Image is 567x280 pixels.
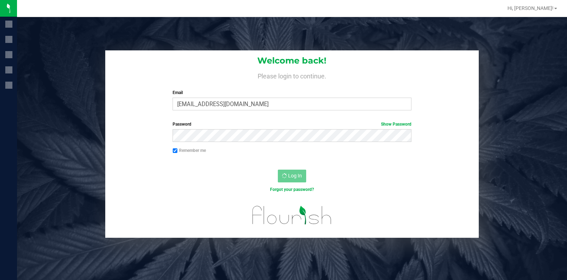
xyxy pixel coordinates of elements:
[173,147,206,154] label: Remember me
[105,71,479,79] h4: Please login to continue.
[278,170,306,182] button: Log In
[507,5,554,11] span: Hi, [PERSON_NAME]!
[173,122,191,127] span: Password
[173,148,178,153] input: Remember me
[288,173,302,179] span: Log In
[173,89,411,96] label: Email
[381,122,411,127] a: Show Password
[105,56,479,65] h1: Welcome back!
[245,200,339,230] img: flourish_logo.svg
[270,187,314,192] a: Forgot your password?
